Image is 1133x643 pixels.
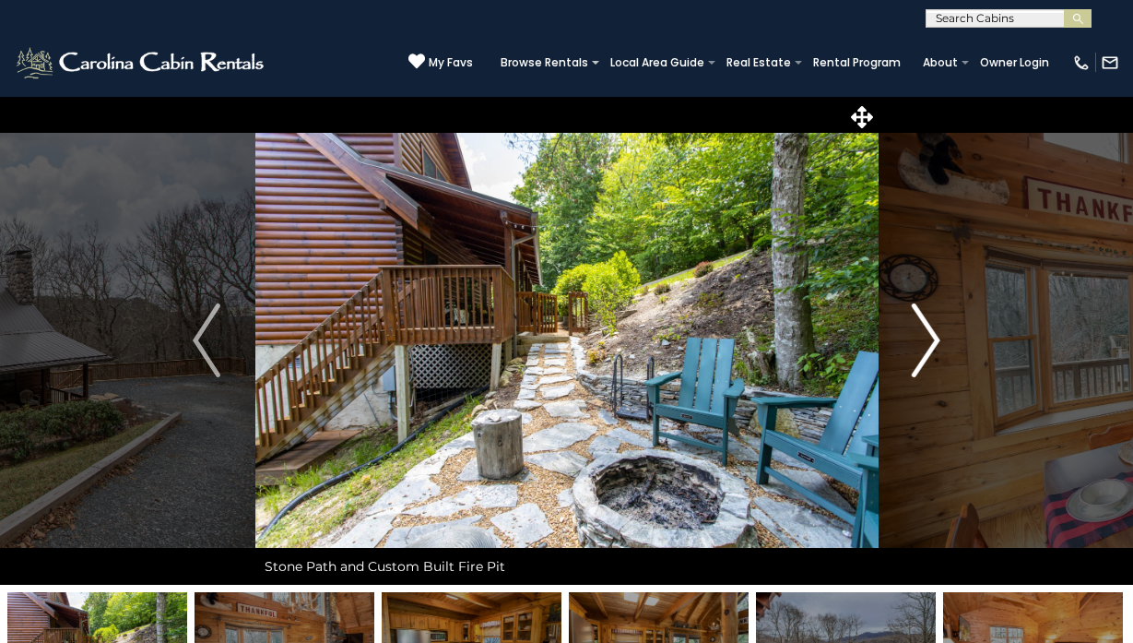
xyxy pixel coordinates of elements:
img: mail-regular-white.png [1101,54,1119,72]
button: Previous [159,96,255,585]
button: Next [878,96,974,585]
div: Stone Path and Custom Built Fire Pit [255,548,879,585]
a: Owner Login [971,50,1058,76]
a: Real Estate [717,50,800,76]
a: Local Area Guide [601,50,714,76]
img: phone-regular-white.png [1072,54,1091,72]
a: About [914,50,967,76]
span: My Favs [429,54,473,71]
a: Browse Rentals [491,50,597,76]
a: Rental Program [804,50,910,76]
img: arrow [913,304,940,377]
img: White-1-2.png [14,44,269,81]
img: arrow [193,304,220,377]
a: My Favs [408,53,473,72]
